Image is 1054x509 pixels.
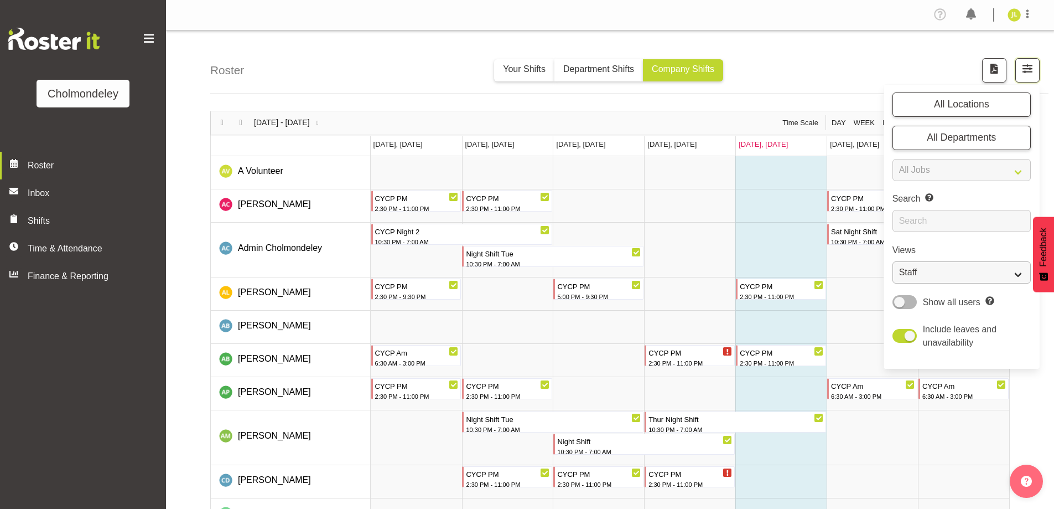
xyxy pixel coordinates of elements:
[238,321,311,330] span: [PERSON_NAME]
[554,59,643,81] button: Department Shifts
[740,346,823,359] div: CYCP PM
[827,378,917,399] div: Amelie Paroll"s event - CYCP Am Begin From Saturday, August 16, 2025 at 6:30:00 AM GMT+12:00 Ends...
[211,465,371,498] td: Camille Davidson resource
[880,117,926,128] button: Fortnight
[238,475,311,485] span: [PERSON_NAME]
[375,358,459,368] div: 6:30 AM - 3:00 PM
[881,117,926,128] span: Fortnight
[215,117,230,128] button: Previous
[371,224,553,245] div: Admin Cholmondeley"s event - CYCP Night 2 Begin From Monday, August 11, 2025 at 10:30:00 PM GMT+1...
[831,224,1006,238] div: Sat Night Shift
[553,434,735,455] div: Andrea McMurray"s event - Night Shift Begin From Wednesday, August 13, 2025 at 10:30:00 PM GMT+12...
[250,111,327,135] div: August 11 - 17, 2025
[829,117,848,128] button: Timeline Day
[238,319,311,332] a: [PERSON_NAME]
[238,166,283,176] span: A Volunteer
[831,204,915,214] div: 2:30 PM - 11:00 PM
[557,480,641,490] div: 2:30 PM - 11:00 PM
[211,277,371,311] td: Alexandra Landolt resource
[238,387,311,397] span: [PERSON_NAME]
[557,467,641,480] div: CYCP PM
[1008,8,1021,22] img: jay-lowe9524.jpg
[466,480,549,490] div: 2:30 PM - 11:00 PM
[466,246,641,260] div: Night Shift Tue
[238,287,311,297] span: [PERSON_NAME]
[647,140,697,148] span: [DATE], [DATE]
[211,344,371,377] td: Ally Brown resource
[1033,217,1054,292] button: Feedback - Show survey
[643,59,723,81] button: Company Shifts
[781,117,821,128] button: Time Scale
[556,140,605,148] span: [DATE], [DATE]
[740,358,823,368] div: 2:30 PM - 11:00 PM
[736,279,826,300] div: Alexandra Landolt"s event - CYCP PM Begin From Friday, August 15, 2025 at 2:30:00 PM GMT+12:00 En...
[465,140,515,148] span: [DATE], [DATE]
[853,117,876,128] span: Week
[371,279,461,300] div: Alexandra Landolt"s event - CYCP PM Begin From Monday, August 11, 2025 at 2:30:00 PM GMT+12:00 En...
[462,412,643,433] div: Andrea McMurray"s event - Night Shift Tue Begin From Tuesday, August 12, 2025 at 10:30:00 PM GMT+...
[645,412,826,433] div: Andrea McMurray"s event - Thur Night Shift Begin From Thursday, August 14, 2025 at 10:30:00 PM GM...
[466,467,549,480] div: CYCP PM
[462,191,552,212] div: Abigail Chessum"s event - CYCP PM Begin From Tuesday, August 12, 2025 at 2:30:00 PM GMT+12:00 End...
[648,467,732,480] div: CYCP PM
[466,204,549,214] div: 2:30 PM - 11:00 PM
[892,210,1031,232] input: Search
[253,117,311,128] span: [DATE] - [DATE]
[238,354,311,363] span: [PERSON_NAME]
[211,156,371,189] td: A Volunteer resource
[211,189,371,223] td: Abigail Chessum resource
[648,358,732,368] div: 2:30 PM - 11:00 PM
[739,140,788,148] span: [DATE], [DATE]
[892,92,1031,117] button: All Locations
[934,99,989,110] span: All Locations
[211,410,371,465] td: Andrea McMurray resource
[466,412,641,425] div: Night Shift Tue
[851,117,876,128] button: Timeline Week
[557,434,732,448] div: Night Shift
[375,346,459,359] div: CYCP Am
[466,392,549,402] div: 2:30 PM - 11:00 PM
[892,192,1031,205] label: Search
[645,345,735,366] div: Ally Brown"s event - CYCP PM Begin From Thursday, August 14, 2025 at 2:30:00 PM GMT+12:00 Ends At...
[238,164,283,178] a: A Volunteer
[211,377,371,410] td: Amelie Paroll resource
[648,412,823,425] div: Thur Night Shift
[831,191,915,204] div: CYCP PM
[557,447,732,457] div: 10:30 PM - 7:00 AM
[238,198,311,211] a: [PERSON_NAME]
[373,140,423,148] span: [DATE], [DATE]
[28,242,144,255] span: Time & Attendance
[375,191,459,204] div: CYCP PM
[375,224,550,238] div: CYCP Night 2
[830,140,879,148] span: [DATE], [DATE]
[831,237,1006,247] div: 10:30 PM - 7:00 AM
[466,425,641,435] div: 10:30 PM - 7:00 AM
[923,297,980,307] span: Show all users
[371,378,461,399] div: Amelie Paroll"s event - CYCP PM Begin From Monday, August 11, 2025 at 2:30:00 PM GMT+12:00 Ends A...
[233,117,248,128] button: Next
[830,117,847,128] span: Day
[736,345,826,366] div: Ally Brown"s event - CYCP PM Begin From Friday, August 15, 2025 at 2:30:00 PM GMT+12:00 Ends At F...
[563,64,634,74] span: Department Shifts
[28,270,144,283] span: Finance & Reporting
[553,466,643,487] div: Camille Davidson"s event - CYCP PM Begin From Wednesday, August 13, 2025 at 2:30:00 PM GMT+12:00 ...
[211,311,371,344] td: Alice Bates resource
[238,352,311,366] a: [PERSON_NAME]
[781,117,819,128] span: Time Scale
[8,28,100,50] img: Rosterit website logo
[462,378,552,399] div: Amelie Paroll"s event - CYCP PM Begin From Tuesday, August 12, 2025 at 2:30:00 PM GMT+12:00 Ends ...
[371,345,461,366] div: Ally Brown"s event - CYCP Am Begin From Monday, August 11, 2025 at 6:30:00 AM GMT+12:00 Ends At M...
[238,241,322,255] a: Admin Cholmondeley
[466,259,641,269] div: 10:30 PM - 7:00 AM
[375,392,459,402] div: 2:30 PM - 11:00 PM
[28,214,144,228] span: Shifts
[892,244,1031,257] label: Views
[503,64,546,74] span: Your Shifts
[48,85,118,102] div: Cholmondeley
[212,111,231,135] div: previous period
[827,224,1009,245] div: Admin Cholmondeley"s event - Sat Night Shift Begin From Saturday, August 16, 2025 at 10:30:00 PM ...
[553,279,643,300] div: Alexandra Landolt"s event - CYCP PM Begin From Wednesday, August 13, 2025 at 5:00:00 PM GMT+12:00...
[892,126,1031,150] button: All Departments
[238,199,311,209] span: [PERSON_NAME]
[462,466,552,487] div: Camille Davidson"s event - CYCP PM Begin From Tuesday, August 12, 2025 at 2:30:00 PM GMT+12:00 En...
